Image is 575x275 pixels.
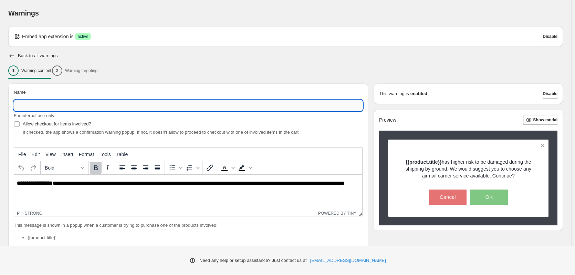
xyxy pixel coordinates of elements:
[116,162,128,174] button: Align left
[318,211,357,216] a: Powered by Tiny
[140,162,151,174] button: Align right
[543,32,557,41] button: Disable
[21,68,51,73] p: Warning content
[204,162,216,174] button: Insert/edit link
[23,130,299,135] span: If checked, the app shows a confirmation warning popup. If not, it doesn't allow to proceed to ch...
[45,152,56,157] span: View
[77,34,88,39] span: active
[42,162,87,174] button: Formats
[429,190,467,205] button: Cancel
[25,211,42,216] div: strong
[400,159,537,179] p: has higher risk to be damaged during the shipping by ground. We would suggest you to choose any a...
[18,152,26,157] span: File
[14,222,363,229] p: This message is shown in a popup when a customer is trying to purchase one of the products involved:
[310,257,386,264] a: [EMAIL_ADDRESS][DOMAIN_NAME]
[151,162,163,174] button: Justify
[184,162,201,174] div: Numbered list
[8,65,19,76] div: 1
[8,63,51,78] button: 1Warning content
[523,115,557,125] button: Show modal
[22,33,73,40] p: Embed app extension is
[379,117,396,123] h2: Preview
[15,162,27,174] button: Undo
[543,34,557,39] span: Disable
[533,117,557,123] span: Show modal
[28,234,363,241] li: {{product.title}}
[543,89,557,99] button: Disable
[236,162,253,174] div: Background color
[102,162,113,174] button: Italic
[379,90,409,97] p: This warning is
[8,9,39,17] span: Warnings
[23,121,91,126] span: Allow checkout for items involved?
[18,53,58,59] h2: Back to all warnings
[14,90,26,95] span: Name
[14,113,55,118] span: For internal use only.
[14,175,362,210] iframe: Rich Text Area
[45,165,79,171] span: Bold
[21,211,23,216] div: »
[166,162,184,174] div: Bullet list
[61,152,73,157] span: Insert
[17,211,20,216] div: p
[100,152,111,157] span: Tools
[79,152,94,157] span: Format
[406,159,442,165] strong: {{product.title}}
[128,162,140,174] button: Align center
[470,190,508,205] button: OK
[219,162,236,174] div: Text color
[356,210,362,216] div: Resize
[410,90,427,97] strong: enabled
[32,152,40,157] span: Edit
[116,152,128,157] span: Table
[90,162,102,174] button: Bold
[27,162,39,174] button: Redo
[543,91,557,96] span: Disable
